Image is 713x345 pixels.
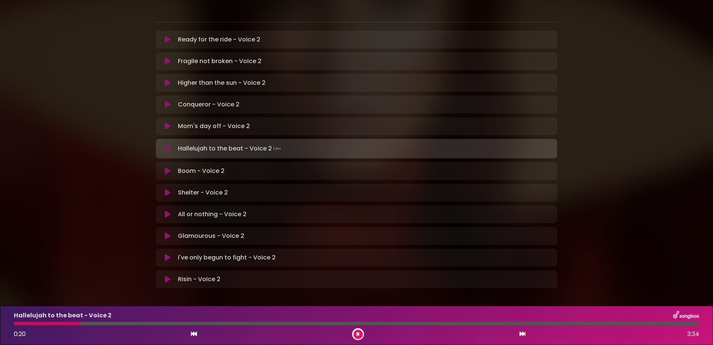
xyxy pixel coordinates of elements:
[178,78,266,87] p: Higher than the sun - Voice 2
[178,275,220,284] p: Risin - Voice 2
[178,143,282,154] p: Hallelujah to the beat - Voice 2
[673,311,699,320] img: songbox-logo-white.png
[178,188,228,197] p: Shelter - Voice 2
[178,253,276,262] p: I've only begun to fight - Voice 2
[178,167,224,175] p: Boom - Voice 2
[178,122,250,131] p: Mom's day off - Voice 2
[14,311,111,320] p: Hallelujah to the beat - Voice 2
[178,231,244,240] p: Glamourous - Voice 2
[178,57,261,66] p: Fragile not broken - Voice 2
[178,210,246,219] p: All or nothing - Voice 2
[178,100,239,109] p: Conqueror - Voice 2
[272,143,282,154] img: waveform4.gif
[178,35,260,44] p: Ready for the ride - Voice 2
